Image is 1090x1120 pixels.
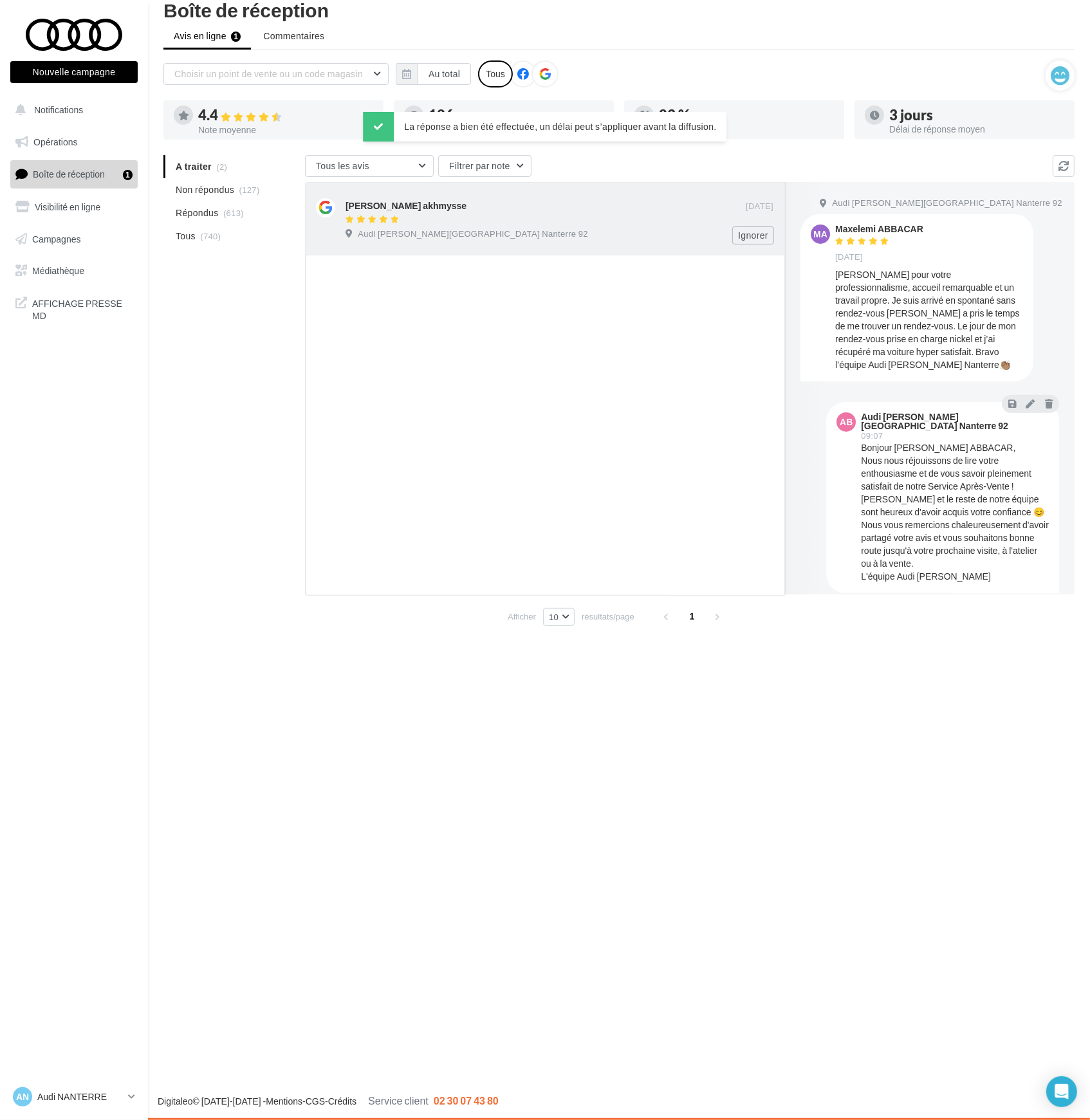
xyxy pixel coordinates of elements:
div: 3 jours [889,108,1064,122]
span: Choisir un point de vente ou un code magasin [174,68,363,79]
button: 10 [543,608,575,626]
span: Commentaires [263,30,324,42]
span: 02 30 07 43 80 [434,1094,499,1106]
p: Audi NANTERRE [37,1090,123,1103]
a: CGS [306,1096,325,1106]
span: (740) [200,231,221,241]
span: AN [16,1090,29,1103]
span: 10 [549,612,559,622]
span: Non répondus [176,183,234,196]
span: Opérations [33,136,77,147]
span: Médiathèque [32,265,84,276]
span: AB [840,416,853,428]
span: résultats/page [582,610,634,623]
button: Ignorer [732,226,774,244]
a: Campagnes [8,226,140,253]
span: Tous les avis [316,160,369,171]
div: Taux de réponse [659,125,834,134]
a: Digitaleo [158,1096,192,1106]
span: Visibilité en ligne [35,201,100,212]
div: [PERSON_NAME] pour votre professionnalisme, accueil remarquable et un travail propre. Je suis arr... [835,268,1023,371]
div: Tous [478,60,513,87]
div: 83 % [659,108,834,122]
span: Boîte de réception [33,169,105,179]
button: Nouvelle campagne [10,61,138,83]
div: Audi [PERSON_NAME][GEOGRAPHIC_DATA] Nanterre 92 [861,412,1046,430]
span: Notifications [34,104,83,115]
a: Visibilité en ligne [8,194,140,221]
span: Campagnes [32,233,81,244]
button: Tous les avis [305,155,434,177]
span: © [DATE]-[DATE] - - - [158,1096,499,1106]
span: 09:07 [861,432,883,440]
button: Au total [396,63,471,85]
span: AFFICHAGE PRESSE MD [32,295,133,322]
div: 1 [123,170,133,180]
div: [PERSON_NAME] akhmysse [346,199,466,212]
button: Au total [418,63,471,85]
div: Open Intercom Messenger [1046,1076,1077,1107]
a: Mentions [266,1096,302,1106]
button: Notifications [8,96,135,124]
button: Choisir un point de vente ou un code magasin [163,63,389,85]
span: Audi [PERSON_NAME][GEOGRAPHIC_DATA] Nanterre 92 [358,228,588,240]
span: Audi [PERSON_NAME][GEOGRAPHIC_DATA] Nanterre 92 [832,197,1062,209]
span: MA [813,228,827,241]
span: Afficher [508,610,536,623]
span: [DATE] [835,252,863,263]
span: (613) [223,208,244,218]
span: [DATE] [746,201,773,212]
button: Filtrer par note [438,155,531,177]
span: Service client [368,1094,429,1106]
a: AN Audi NANTERRE [10,1085,138,1109]
div: Délai de réponse moyen [889,125,1064,134]
span: Tous [176,230,196,243]
div: Note moyenne [198,125,373,134]
span: 1 [682,606,703,627]
a: Médiathèque [8,257,140,284]
span: (127) [239,185,260,195]
a: AFFICHAGE PRESSE MD [8,289,140,327]
a: Crédits [328,1096,356,1106]
div: La réponse a bien été effectuée, un délai peut s’appliquer avant la diffusion. [363,112,726,142]
div: 126 [429,108,604,122]
span: Répondus [176,207,219,219]
a: Boîte de réception1 [8,160,140,188]
div: Bonjour [PERSON_NAME] ABBACAR, Nous nous réjouissons de lire votre enthousiasme et de vous savoir... [861,441,1049,583]
div: Maxelemi ABBACAR [835,225,923,234]
div: 4.4 [198,108,373,123]
a: Opérations [8,129,140,156]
